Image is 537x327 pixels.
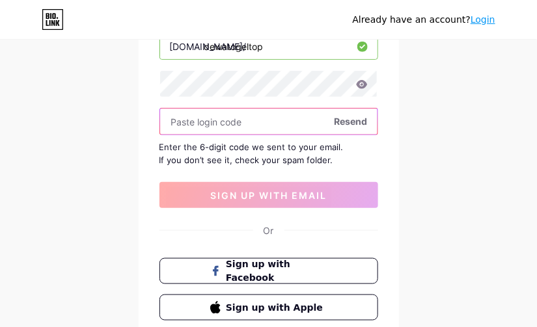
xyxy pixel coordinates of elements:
button: Sign up with Facebook [159,258,378,284]
button: Sign up with Apple [159,294,378,320]
span: sign up with email [210,190,327,201]
button: sign up with email [159,182,378,208]
input: Paste login code [160,109,378,135]
span: Resend [335,114,368,128]
input: username [160,33,378,59]
div: Or [264,224,274,237]
div: Enter the 6-digit code we sent to your email. If you don’t see it, check your spam folder. [159,140,378,166]
a: Login [471,14,495,25]
div: Already have an account? [353,13,495,27]
div: [DOMAIN_NAME]/ [170,40,247,53]
span: Sign up with Facebook [226,257,327,285]
span: Sign up with Apple [226,301,327,315]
